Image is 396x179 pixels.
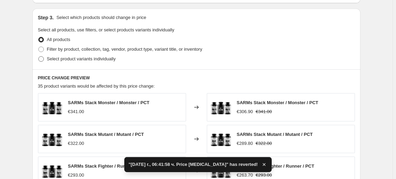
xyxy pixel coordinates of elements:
[42,97,62,118] img: monster_monster_pct_80x.jpg
[237,100,318,105] span: SARMs Stack Monster / Monster / PCT
[237,140,253,147] div: €289.80
[47,47,202,52] span: Filter by product, collection, tag, vendor, product type, variant title, or inventory
[237,132,313,137] span: SARMs Stack Mutant / Mutant / PCT
[47,56,116,61] span: Select product variants individually
[56,14,146,21] p: Select which products should change in price
[237,108,253,115] div: €306.90
[38,14,54,21] h2: Step 3.
[68,172,84,179] div: €293.00
[68,140,84,147] div: €322.00
[42,129,62,149] img: mutant_pct_mutant_80x.jpg
[211,129,231,149] img: mutant_pct_mutant_80x.jpg
[256,108,272,115] strike: €341.00
[47,37,70,42] span: All products
[68,163,146,169] span: SARMs Stack Fighter / Runner / PCT
[256,140,272,147] strike: €322.00
[237,163,315,169] span: SARMs Stack Fighter / Runner / PCT
[38,75,355,81] h6: PRICE CHANGE PREVIEW
[68,100,149,105] span: SARMs Stack Monster / Monster / PCT
[38,27,174,32] span: Select all products, use filters, or select products variants individually
[68,132,144,137] span: SARMs Stack Mutant / Mutant / PCT
[128,161,258,168] span: "[DATE] г., 06:41:58 ч. Price [MEDICAL_DATA]" has reverted!
[68,108,84,115] div: €341.00
[211,97,231,118] img: monster_monster_pct_80x.jpg
[38,83,155,89] span: 35 product variants would be affected by this price change:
